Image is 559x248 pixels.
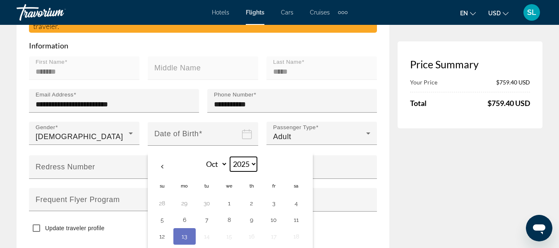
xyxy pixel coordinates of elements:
button: Day 18 [290,231,303,242]
mat-label: Last Name [273,59,302,65]
span: Update traveler profile [45,225,105,231]
span: SL [527,8,536,17]
mat-label: Redress Number [36,163,95,171]
mat-label: Gender [36,124,55,130]
button: Day 12 [156,231,169,242]
a: Travorium [17,2,99,23]
button: Date of birth [148,122,258,155]
button: Day 15 [223,231,236,242]
span: $759.40 USD [496,79,530,88]
h3: Price Summary [410,58,530,70]
button: Day 10 [267,214,281,226]
span: USD [488,10,501,17]
mat-label: First Name [36,59,65,65]
button: Day 7 [200,214,214,226]
button: Extra navigation items [338,6,348,19]
button: Day 5 [156,214,169,226]
button: User Menu [521,4,542,21]
iframe: Button to launch messaging window [526,215,552,241]
button: Previous month [151,157,173,176]
button: Day 29 [178,197,191,209]
a: Hotels [212,9,229,16]
select: Select month [201,157,228,171]
span: [DEMOGRAPHIC_DATA] [36,132,123,141]
button: Day 11 [290,214,303,226]
button: Day 4 [290,197,303,209]
span: Total [410,99,427,108]
button: Day 3 [267,197,281,209]
span: $759.40 USD [487,99,530,108]
button: Day 2 [245,197,258,209]
button: Day 28 [156,197,169,209]
a: Cars [281,9,293,16]
a: Flights [246,9,264,16]
span: Your Price [410,79,437,86]
mat-label: Frequent Flyer Program [36,195,120,204]
mat-label: Phone Number [214,91,254,98]
button: Day 8 [223,214,236,226]
a: Cruises [310,9,330,16]
p: Information [29,41,377,50]
button: Day 14 [200,231,214,242]
button: Day 1 [223,197,236,209]
button: Change currency [488,7,509,19]
button: Change language [460,7,476,19]
button: Day 13 [178,231,191,242]
span: en [460,10,468,17]
button: Day 17 [267,231,281,242]
button: Day 16 [245,231,258,242]
span: Adult [273,132,291,141]
mat-label: Passenger Type [273,124,316,130]
mat-label: Email Address [36,91,74,98]
button: Day 9 [245,214,258,226]
mat-label: Middle Name [154,64,201,72]
button: Day 30 [200,197,214,209]
select: Select year [230,157,257,171]
button: Day 6 [178,214,191,226]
